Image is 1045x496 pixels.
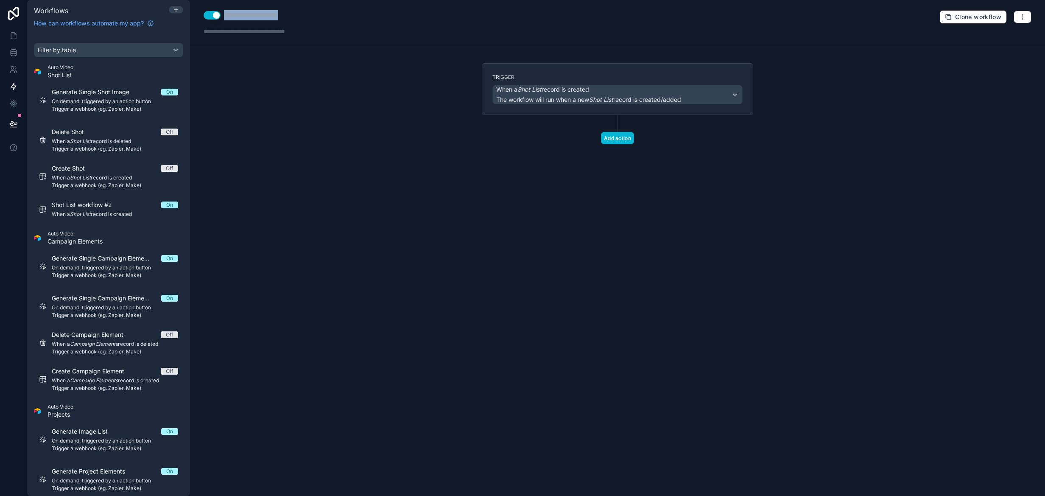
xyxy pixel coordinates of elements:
div: Off [166,165,173,172]
em: Shot List [70,138,91,144]
span: The workflow will run when a new record is created/added [496,96,681,103]
span: Generate Single Campaign Element Image [52,294,161,303]
span: Generate Image List [52,427,118,436]
em: Shot List [70,211,91,217]
button: Add action [601,132,634,144]
span: How can workflows automate my app? [34,19,144,28]
span: On demand, triggered by an action button [52,304,178,311]
button: When aShot Listrecord is createdThe workflow will run when a newShot Listrecord is created/added [492,85,743,104]
span: On demand, triggered by an action button [52,477,178,484]
span: When a record is deleted [52,138,178,145]
button: Clone workflow [939,10,1007,24]
em: Campaign Elements [70,377,118,384]
div: On [166,89,173,95]
span: When a record is created [496,85,589,94]
span: Workflows [34,6,68,15]
span: Trigger a webhook (eg. Zapier, Make) [52,182,178,189]
img: Airtable Logo [34,408,41,415]
span: When a record is created [52,377,178,384]
em: Shot List [517,86,542,93]
div: Off [166,129,173,135]
div: On [166,468,173,475]
div: Off [166,368,173,375]
span: On demand, triggered by an action button [52,98,178,105]
a: Delete ShotOffWhen aShot Listrecord is deletedTrigger a webhook (eg. Zapier, Make) [34,123,183,157]
em: Shot List [589,96,613,103]
span: Delete Shot [52,128,94,136]
span: Trigger a webhook (eg. Zapier, Make) [52,146,178,152]
div: On [166,428,173,435]
a: Generate Single Campaign Element DescriptionOnOn demand, triggered by an action buttonTrigger a w... [34,249,183,284]
em: Campaign Elements [70,341,118,347]
span: Auto Video [47,64,73,71]
span: Trigger a webhook (eg. Zapier, Make) [52,272,178,279]
span: Shot List workflow #2 [52,201,122,209]
em: Shot List [70,174,91,181]
a: Delete Campaign ElementOffWhen aCampaign Elementsrecord is deletedTrigger a webhook (eg. Zapier, ... [34,325,183,360]
span: Auto Video [47,230,103,237]
div: scrollable content [27,33,190,496]
label: Trigger [492,74,743,81]
div: On [166,255,173,262]
span: When a record is deleted [52,341,178,347]
a: Generate Single Shot ImageOnOn demand, triggered by an action buttonTrigger a webhook (eg. Zapier... [34,83,183,118]
a: Create ShotOffWhen aShot Listrecord is createdTrigger a webhook (eg. Zapier, Make) [34,159,183,194]
span: Trigger a webhook (eg. Zapier, Make) [52,348,178,355]
span: On demand, triggered by an action button [52,437,178,444]
span: Clone workflow [955,13,1001,21]
span: Generate Single Shot Image [52,88,140,96]
div: Off [166,331,173,338]
img: Airtable Logo [34,68,41,75]
span: Shot List [47,71,73,79]
span: Create Campaign Element [52,367,134,376]
span: Trigger a webhook (eg. Zapier, Make) [52,445,178,452]
span: On demand, triggered by an action button [52,264,178,271]
img: Airtable Logo [34,235,41,241]
div: On [166,202,173,208]
span: When a record is created [52,211,178,218]
span: Delete Campaign Element [52,331,134,339]
span: Generate Single Campaign Element Description [52,254,161,263]
a: Generate Single Campaign Element ImageOnOn demand, triggered by an action buttonTrigger a webhook... [34,289,183,324]
a: Shot List workflow #2OnWhen aShot Listrecord is created [34,196,183,224]
span: Generate Project Elements [52,467,135,476]
button: Filter by table [34,43,183,57]
a: Generate Image ListOnOn demand, triggered by an action buttonTrigger a webhook (eg. Zapier, Make) [34,422,183,457]
div: On [166,295,173,302]
span: Campaign Elements [47,237,103,246]
span: Filter by table [38,46,76,53]
span: Trigger a webhook (eg. Zapier, Make) [52,106,178,112]
span: Trigger a webhook (eg. Zapier, Make) [52,485,178,492]
span: Trigger a webhook (eg. Zapier, Make) [52,312,178,319]
a: Create Campaign ElementOffWhen aCampaign Elementsrecord is createdTrigger a webhook (eg. Zapier, ... [34,362,183,397]
span: Create Shot [52,164,95,173]
a: How can workflows automate my app? [31,19,157,28]
span: When a record is created [52,174,178,181]
span: Projects [47,410,73,419]
span: Auto Video [47,404,73,410]
span: Trigger a webhook (eg. Zapier, Make) [52,385,178,392]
